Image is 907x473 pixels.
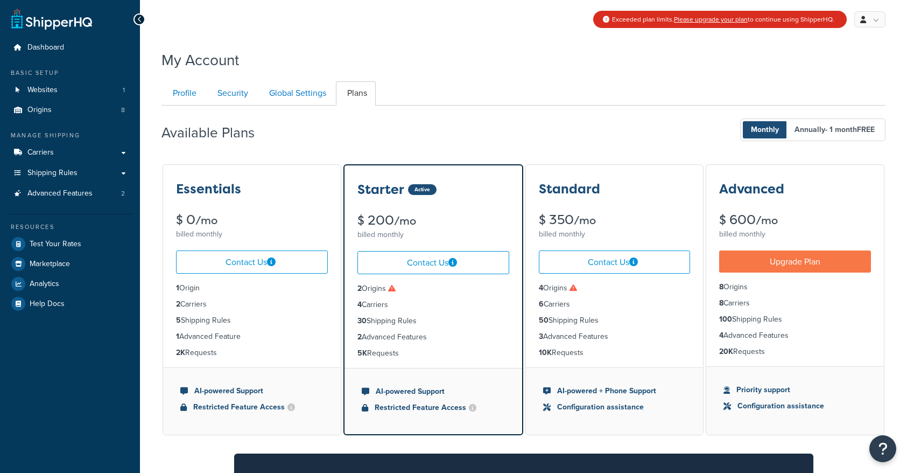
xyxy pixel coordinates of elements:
[719,213,871,227] div: $ 600
[123,86,125,95] span: 1
[8,80,132,100] a: Websites 1
[27,106,52,115] span: Origins
[8,294,132,314] a: Help Docs
[612,15,834,24] span: Exceeded plan limits. to continue using ShipperHQ.
[357,299,509,311] li: Carriers
[8,68,132,78] div: Basic Setup
[719,346,871,358] li: Requests
[27,189,93,198] span: Advanced Features
[539,251,691,274] a: Contact Us
[719,330,871,342] li: Advanced Features
[543,385,686,397] li: AI-powered + Phone Support
[176,298,328,310] li: Carriers
[357,347,509,359] li: Requests
[8,234,132,254] a: Test Your Rates
[539,315,549,326] strong: 50
[674,15,748,24] a: Please upgrade your plan
[719,314,871,325] li: Shipping Rules
[719,251,871,273] a: Upgrade Plan
[27,86,58,95] span: Websites
[539,298,544,310] strong: 6
[176,282,328,294] li: Origin
[719,227,871,242] div: billed monthly
[362,402,505,414] li: Restricted Feature Access
[539,213,691,227] div: $ 350
[176,251,328,274] a: Contact Us
[539,298,691,310] li: Carriers
[723,400,867,412] li: Configuration assistance
[8,80,132,100] li: Websites
[357,347,367,359] strong: 5K
[357,299,362,310] strong: 4
[8,184,132,204] a: Advanced Features 2
[176,213,328,227] div: $ 0
[362,386,505,398] li: AI-powered Support
[8,131,132,140] div: Manage Shipping
[30,240,81,249] span: Test Your Rates
[27,169,78,178] span: Shipping Rules
[723,384,867,396] li: Priority support
[8,222,132,232] div: Resources
[176,282,179,294] strong: 1
[27,148,54,157] span: Carriers
[336,81,376,106] a: Plans
[357,251,509,274] a: Contact Us
[27,43,64,52] span: Dashboard
[176,315,181,326] strong: 5
[539,331,543,342] strong: 3
[743,121,787,138] span: Monthly
[869,435,896,462] button: Open Resource Center
[357,283,362,294] strong: 2
[8,38,132,58] a: Dashboard
[357,227,509,242] div: billed monthly
[740,119,885,141] button: Monthly Annually- 1 monthFREE
[719,281,871,293] li: Origins
[8,100,132,120] li: Origins
[8,143,132,163] a: Carriers
[30,280,59,289] span: Analytics
[357,214,509,227] div: $ 200
[180,401,324,413] li: Restricted Feature Access
[719,182,784,196] h3: Advanced
[161,81,205,106] a: Profile
[357,315,367,326] strong: 30
[8,100,132,120] a: Origins 8
[176,182,241,196] h3: Essentials
[539,282,543,294] strong: 4
[161,125,271,141] h2: Available Plans
[258,81,335,106] a: Global Settings
[30,260,70,269] span: Marketplace
[8,274,132,294] a: Analytics
[539,315,691,326] li: Shipping Rules
[357,283,509,295] li: Origins
[719,314,732,325] strong: 100
[176,298,180,310] strong: 2
[719,297,723,309] strong: 8
[176,331,328,343] li: Advanced Feature
[357,315,509,327] li: Shipping Rules
[574,213,596,228] small: /mo
[719,297,871,309] li: Carriers
[357,331,509,343] li: Advanced Features
[539,227,691,242] div: billed monthly
[176,347,328,359] li: Requests
[30,300,65,309] span: Help Docs
[8,254,132,274] a: Marketplace
[543,401,686,413] li: Configuration assistance
[719,281,723,293] strong: 8
[180,385,324,397] li: AI-powered Support
[195,213,217,228] small: /mo
[357,331,362,343] strong: 2
[394,213,416,228] small: /mo
[539,331,691,343] li: Advanced Features
[206,81,257,106] a: Security
[825,124,875,135] span: - 1 month
[11,8,92,30] a: ShipperHQ Home
[121,106,125,115] span: 8
[756,213,778,228] small: /mo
